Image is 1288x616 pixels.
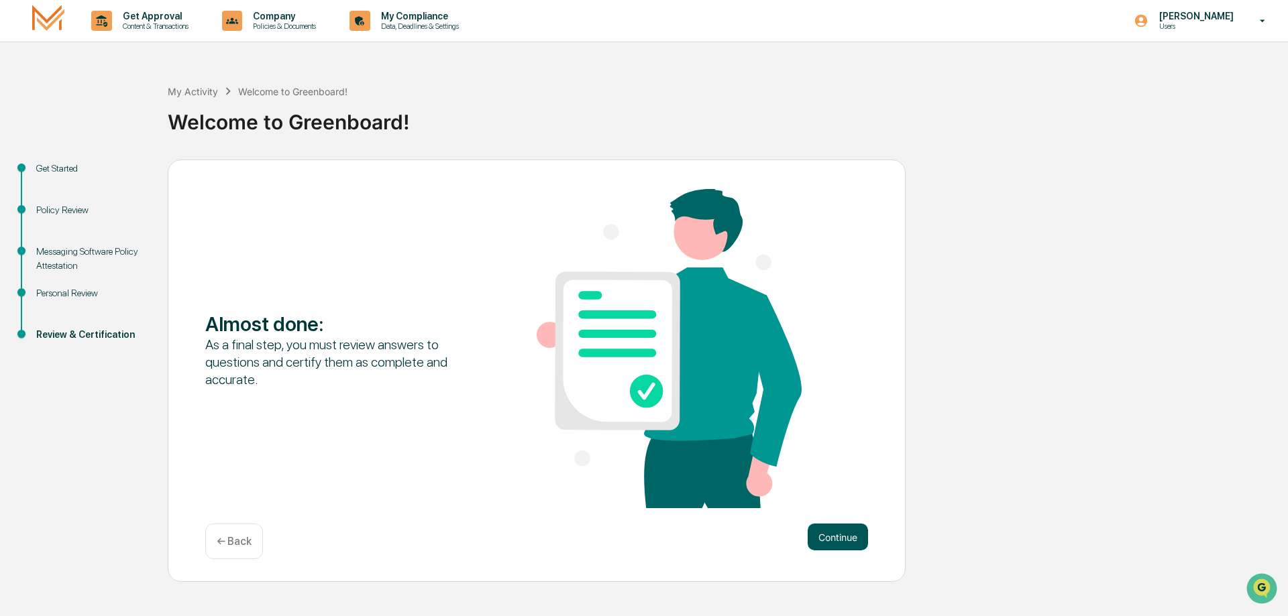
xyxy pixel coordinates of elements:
[27,169,87,182] span: Preclearance
[36,286,146,300] div: Personal Review
[13,196,24,206] div: 🔎
[32,5,64,36] img: logo
[808,523,868,550] button: Continue
[1245,572,1281,608] iframe: Open customer support
[168,99,1281,134] div: Welcome to Greenboard!
[217,535,252,548] p: ← Back
[242,21,323,31] p: Policies & Documents
[46,103,220,116] div: Start new chat
[1148,11,1240,21] p: [PERSON_NAME]
[1148,21,1240,31] p: Users
[92,164,172,188] a: 🗄️Attestations
[205,336,470,388] div: As a final step, you must review answers to questions and certify them as complete and accurate.
[27,194,85,208] span: Data Lookup
[168,86,218,97] div: My Activity
[370,11,466,21] p: My Compliance
[133,227,162,237] span: Pylon
[13,103,38,127] img: 1746055101610-c473b297-6a78-478c-a979-82029cc54cd1
[36,203,146,217] div: Policy Review
[205,312,470,336] div: Almost done :
[36,328,146,342] div: Review & Certification
[228,107,244,123] button: Start new chat
[238,86,347,97] div: Welcome to Greenboard!
[97,170,108,181] div: 🗄️
[46,116,170,127] div: We're available if you need us!
[95,227,162,237] a: Powered byPylon
[8,189,90,213] a: 🔎Data Lookup
[13,28,244,50] p: How can we help?
[36,245,146,273] div: Messaging Software Policy Attestation
[111,169,166,182] span: Attestations
[370,21,466,31] p: Data, Deadlines & Settings
[8,164,92,188] a: 🖐️Preclearance
[13,170,24,181] div: 🖐️
[112,21,195,31] p: Content & Transactions
[112,11,195,21] p: Get Approval
[36,162,146,176] div: Get Started
[242,11,323,21] p: Company
[537,189,802,508] img: Almost done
